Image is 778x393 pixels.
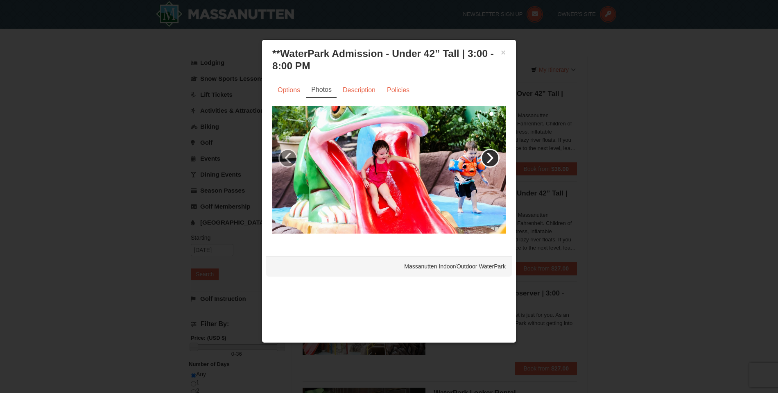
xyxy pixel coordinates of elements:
[266,256,512,277] div: Massanutten Indoor/Outdoor WaterPark
[337,82,381,98] a: Description
[272,48,506,72] h3: **WaterPark Admission - Under 42” Tall | 3:00 - 8:00 PM
[382,82,415,98] a: Policies
[272,82,305,98] a: Options
[481,149,500,168] a: ›
[278,149,297,168] a: ‹
[501,48,506,57] button: ×
[306,82,337,98] a: Photos
[272,106,506,234] img: 6619917-1062-d161e022.jpg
